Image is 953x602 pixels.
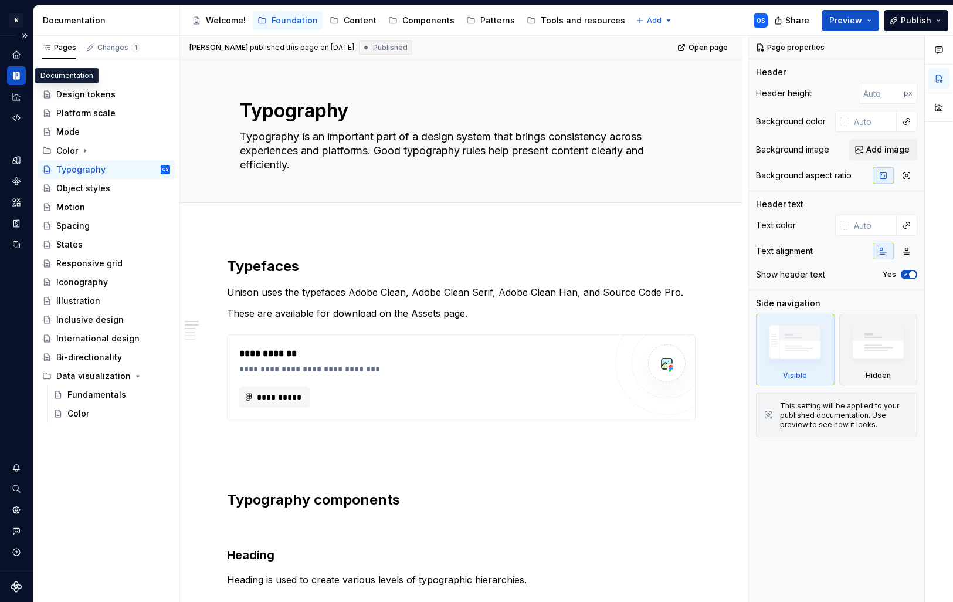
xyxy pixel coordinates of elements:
[756,66,786,78] div: Header
[849,215,897,236] input: Auto
[227,285,696,299] p: Unison uses the typefaces Adobe Clean, Adobe Clean Serif, Adobe Clean Han, and Source Code Pro.
[866,371,891,380] div: Hidden
[756,198,803,210] div: Header text
[768,10,817,31] button: Share
[689,43,728,52] span: Open page
[227,306,696,320] p: These are available for download on the Assets page.
[206,15,246,26] div: Welcome!
[11,581,22,593] svg: Supernova Logo
[162,164,169,175] div: OS
[402,15,455,26] div: Components
[674,39,733,56] a: Open page
[56,182,110,194] div: Object styles
[38,85,175,423] div: Page tree
[97,43,140,52] div: Changes
[7,87,26,106] a: Analytics
[7,66,26,85] a: Documentation
[49,404,175,423] a: Color
[7,479,26,498] button: Search ⌘K
[7,458,26,477] button: Notifications
[56,164,106,175] div: Typography
[56,126,80,138] div: Mode
[522,11,630,30] a: Tools and resources
[38,85,175,104] a: Design tokens
[7,172,26,191] a: Components
[38,235,175,254] a: States
[7,45,26,64] div: Home
[56,258,123,269] div: Responsive grid
[7,193,26,212] a: Assets
[56,145,78,157] div: Color
[131,43,140,52] span: 1
[67,408,89,420] div: Color
[756,170,852,181] div: Background aspect ratio
[541,15,625,26] div: Tools and resources
[884,10,948,31] button: Publish
[38,179,175,198] a: Object styles
[7,235,26,254] div: Data sources
[253,11,323,30] a: Foundation
[38,254,175,273] a: Responsive grid
[38,160,175,179] a: TypographyOS
[56,220,90,232] div: Spacing
[462,11,520,30] a: Patterns
[901,15,931,26] span: Publish
[344,15,377,26] div: Content
[2,8,30,33] button: N
[38,292,175,310] a: Illustration
[38,310,175,329] a: Inclusive design
[238,127,681,174] textarea: Typography is an important part of a design system that brings consistency across experiences and...
[822,10,879,31] button: Preview
[38,141,175,160] div: Color
[325,11,381,30] a: Content
[7,522,26,540] button: Contact support
[780,401,910,429] div: This setting will be applied to your published documentation. Use preview to see how it looks.
[56,333,140,344] div: International design
[849,111,897,132] input: Auto
[56,276,108,288] div: Iconography
[904,89,913,98] p: px
[227,257,696,276] h2: Typefaces
[67,389,126,401] div: Fundamentals
[38,123,175,141] a: Mode
[35,68,99,83] div: Documentation
[56,351,122,363] div: Bi-directionality
[839,314,918,385] div: Hidden
[56,201,85,213] div: Motion
[227,573,696,587] p: Heading is used to create various levels of typographic hierarchies.
[7,214,26,233] a: Storybook stories
[866,144,910,155] span: Add image
[43,15,175,26] div: Documentation
[38,198,175,217] a: Motion
[7,151,26,170] a: Design tokens
[227,547,696,563] h3: Heading
[38,104,175,123] a: Platform scale
[756,219,796,231] div: Text color
[7,500,26,519] a: Settings
[756,314,835,385] div: Visible
[56,89,116,100] div: Design tokens
[38,367,175,385] div: Data visualization
[16,28,33,44] button: Expand sidebar
[756,245,813,257] div: Text alignment
[647,16,662,25] span: Add
[373,43,408,52] span: Published
[756,87,812,99] div: Header height
[227,491,696,509] h2: Typography components
[756,269,825,280] div: Show header text
[9,13,23,28] div: N
[56,239,83,251] div: States
[42,43,76,52] div: Pages
[38,64,82,80] button: Add
[7,109,26,127] a: Code automation
[829,15,862,26] span: Preview
[757,16,765,25] div: OS
[56,370,131,382] div: Data visualization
